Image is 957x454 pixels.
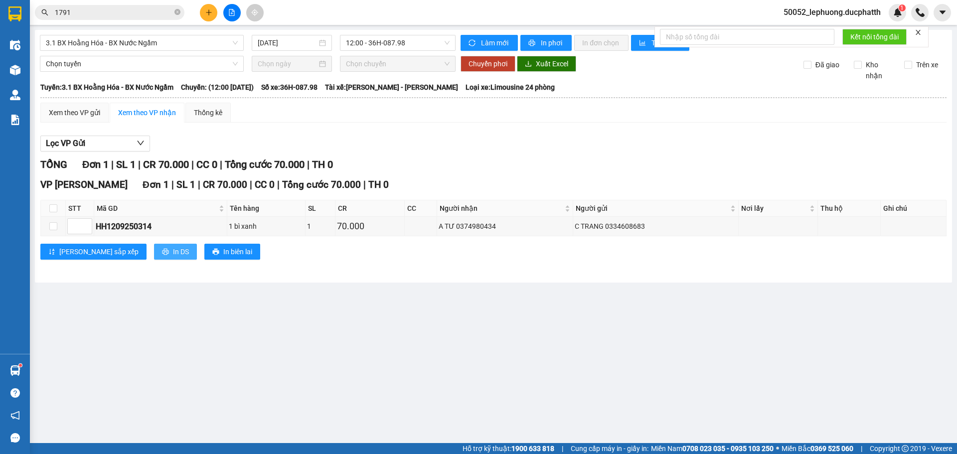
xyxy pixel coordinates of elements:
b: Tuyến: 3.1 BX Hoằng Hóa - BX Nước Ngầm [40,83,173,91]
span: sort-ascending [48,248,55,256]
span: Trên xe [912,59,942,70]
span: close [915,29,922,36]
span: CC 0 [255,179,275,190]
span: | [277,179,280,190]
span: sync [469,39,477,47]
span: Kho nhận [862,59,897,81]
span: In phơi [541,37,564,48]
span: | [307,158,310,170]
span: In biên lai [223,246,252,257]
img: phone-icon [916,8,925,17]
span: aim [251,9,258,16]
input: Tìm tên, số ĐT hoặc mã đơn [55,7,172,18]
img: warehouse-icon [10,65,20,75]
button: aim [246,4,264,21]
span: Lọc VP Gửi [46,137,85,150]
input: 12/09/2025 [258,37,317,48]
span: Tổng cước 70.000 [282,179,361,190]
span: Đơn 1 [143,179,169,190]
div: C TRANG 0334608683 [575,221,737,232]
th: Ghi chú [881,200,947,217]
th: CC [405,200,437,217]
button: syncLàm mới [461,35,518,51]
span: TỔNG [40,158,67,170]
span: Hỗ trợ kỹ thuật: [463,443,554,454]
span: 50052_lephuong.ducphatth [776,6,889,18]
th: SL [306,200,336,217]
td: HH1209250314 [94,217,227,236]
span: TH 0 [312,158,333,170]
button: Chuyển phơi [461,56,515,72]
th: STT [66,200,94,217]
span: VP [PERSON_NAME] [40,179,128,190]
span: printer [528,39,537,47]
span: printer [162,248,169,256]
button: printerIn phơi [520,35,572,51]
button: sort-ascending[PERSON_NAME] sắp xếp [40,244,147,260]
span: Đơn 1 [82,158,109,170]
img: solution-icon [10,115,20,125]
button: caret-down [934,4,951,21]
div: Xem theo VP nhận [118,107,176,118]
button: file-add [223,4,241,21]
div: A TƯ 0374980434 [439,221,571,232]
span: Loại xe: Limousine 24 phòng [466,82,555,93]
span: | [171,179,174,190]
img: logo-vxr [8,6,21,21]
span: bar-chart [639,39,647,47]
span: Tài xế: [PERSON_NAME] - [PERSON_NAME] [325,82,458,93]
span: Xuất Excel [536,58,568,69]
span: CC 0 [196,158,217,170]
span: | [363,179,366,190]
span: Chọn tuyến [46,56,238,71]
img: warehouse-icon [10,365,20,376]
img: warehouse-icon [10,40,20,50]
span: | [111,158,114,170]
span: | [861,443,862,454]
input: Nhập số tổng đài [660,29,834,45]
th: CR [335,200,405,217]
span: Kết nối tổng đài [850,31,899,42]
button: bar-chartThống kê [631,35,689,51]
span: search [41,9,48,16]
span: | [250,179,252,190]
div: 1 bì xanh [229,221,304,232]
button: printerIn DS [154,244,197,260]
button: printerIn biên lai [204,244,260,260]
span: Chọn chuyến [346,56,450,71]
sup: 1 [899,4,906,11]
span: download [525,60,532,68]
span: CR 70.000 [143,158,189,170]
button: In đơn chọn [574,35,629,51]
span: 1 [900,4,904,11]
span: TH 0 [368,179,389,190]
span: question-circle [10,388,20,398]
span: Đã giao [811,59,843,70]
div: 70.000 [337,219,403,233]
div: Thống kê [194,107,222,118]
div: Xem theo VP gửi [49,107,100,118]
button: Lọc VP Gửi [40,136,150,151]
span: close-circle [174,9,180,15]
span: | [198,179,200,190]
span: | [562,443,563,454]
span: | [191,158,194,170]
button: Kết nối tổng đài [842,29,907,45]
th: Tên hàng [227,200,306,217]
span: Làm mới [481,37,510,48]
span: 3.1 BX Hoằng Hóa - BX Nước Ngầm [46,35,238,50]
sup: 1 [19,364,22,367]
strong: 0369 525 060 [810,445,853,453]
span: plus [205,9,212,16]
span: Chuyến: (12:00 [DATE]) [181,82,254,93]
span: close-circle [174,8,180,17]
div: 1 [307,221,334,232]
span: down [137,139,145,147]
span: message [10,433,20,443]
span: Mã GD [97,203,217,214]
span: printer [212,248,219,256]
span: ⚪️ [776,447,779,451]
span: In DS [173,246,189,257]
span: Nơi lấy [741,203,807,214]
span: Tổng cước 70.000 [225,158,305,170]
